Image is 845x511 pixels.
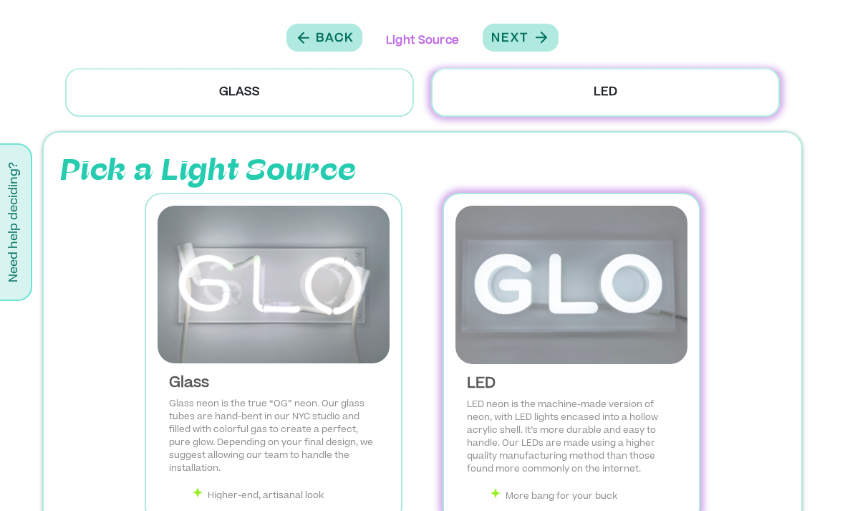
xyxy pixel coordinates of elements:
p: Pick a Light Source [61,150,414,193]
button: Next [483,24,559,52]
p: LED neon is the machine-made version of neon, with LED lights encased into a hollow acrylic shell... [467,398,676,476]
li: More bang for your buck [490,487,676,503]
div: Glass [169,375,378,392]
p: Light Source [372,18,473,66]
button: Back [286,24,362,52]
p: Next [491,30,528,47]
li: Higher-end, artisanal look [192,487,378,502]
iframe: Chat Widget [773,442,845,511]
p: Glass [65,68,414,117]
p: LED [431,68,780,117]
img: LED [455,206,687,364]
p: Glass neon is the true “OG” neon. Our glass tubes are hand-bent in our NYC studio and filled with... [169,398,378,475]
div: LED [467,376,676,393]
p: Back [316,30,354,47]
img: Glass [158,206,390,363]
